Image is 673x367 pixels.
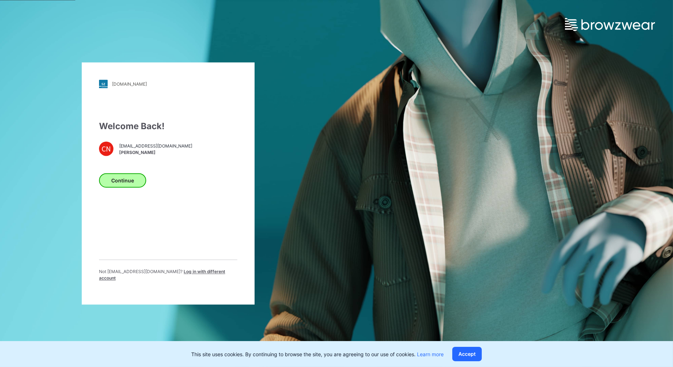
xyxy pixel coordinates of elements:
div: Welcome Back! [99,120,237,133]
div: CN [99,142,113,156]
div: [DOMAIN_NAME] [112,81,147,87]
a: Learn more [417,351,444,357]
img: stylezone-logo.562084cfcfab977791bfbf7441f1a819.svg [99,80,108,89]
button: Continue [99,173,146,188]
span: [EMAIL_ADDRESS][DOMAIN_NAME] [119,143,192,149]
a: [DOMAIN_NAME] [99,80,237,89]
img: browzwear-logo.e42bd6dac1945053ebaf764b6aa21510.svg [565,18,655,31]
p: This site uses cookies. By continuing to browse the site, you are agreeing to our use of cookies. [191,350,444,358]
span: [PERSON_NAME] [119,149,192,156]
p: Not [EMAIL_ADDRESS][DOMAIN_NAME] ? [99,269,237,282]
button: Accept [452,347,482,361]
